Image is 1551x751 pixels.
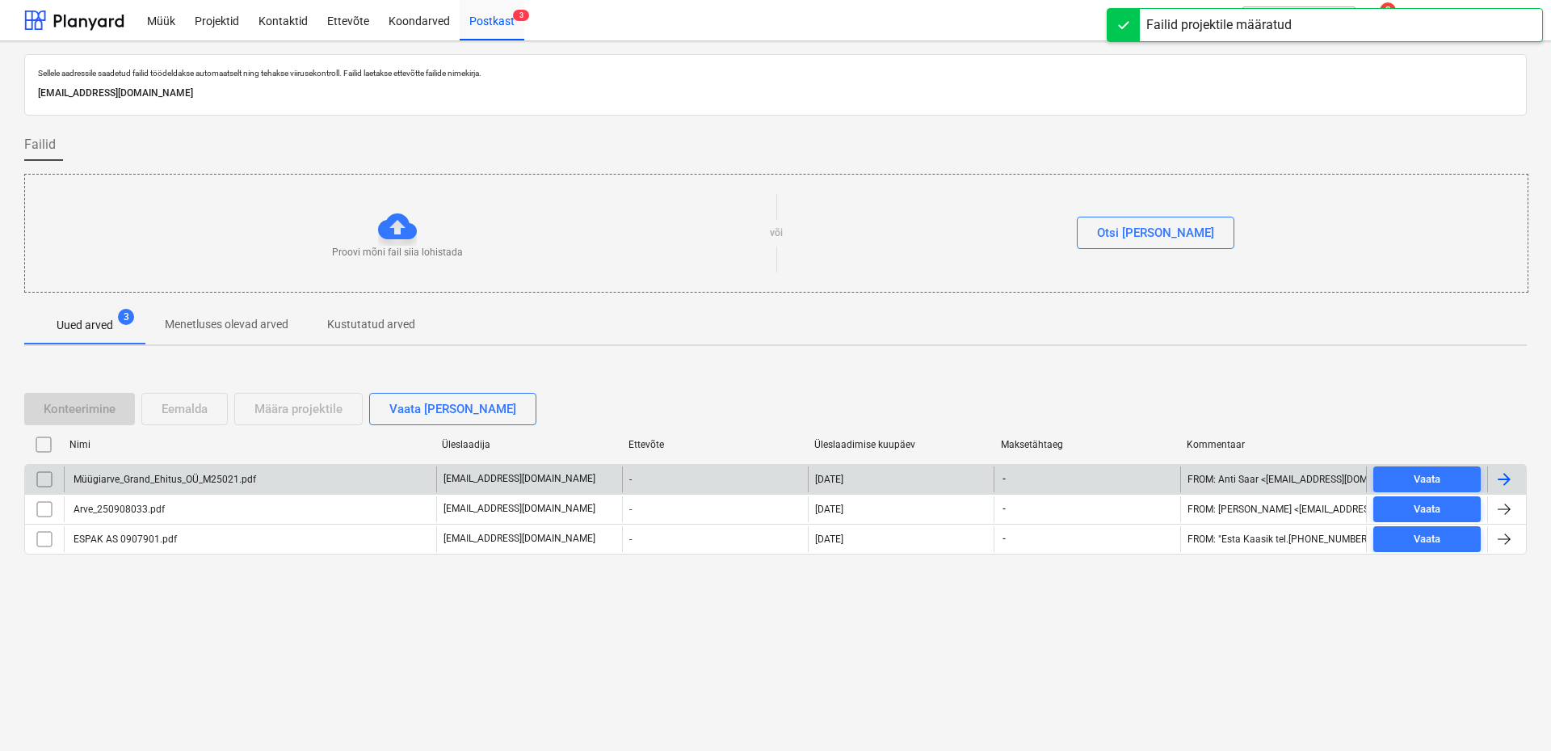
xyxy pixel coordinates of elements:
div: [DATE] [815,534,843,545]
p: Proovi mõni fail siia lohistada [332,246,463,259]
p: [EMAIL_ADDRESS][DOMAIN_NAME] [38,85,1513,102]
p: [EMAIL_ADDRESS][DOMAIN_NAME] [443,472,595,486]
div: Müügiarve_Grand_Ehitus_OÜ_M25021.pdf [71,474,256,485]
p: [EMAIL_ADDRESS][DOMAIN_NAME] [443,532,595,546]
p: või [770,226,783,240]
div: Vaata [1414,500,1440,519]
div: - [622,496,808,522]
div: Nimi [69,439,429,450]
button: Vaata [1373,466,1481,492]
div: - [622,466,808,492]
div: [DATE] [815,504,843,515]
div: - [622,526,808,552]
button: Vaata [PERSON_NAME] [369,393,536,425]
button: Vaata [1373,526,1481,552]
span: 3 [513,10,529,21]
span: 3 [118,309,134,325]
p: Menetluses olevad arved [165,316,288,333]
div: Proovi mõni fail siia lohistadavõiOtsi [PERSON_NAME] [24,174,1528,293]
span: Failid [24,135,56,154]
p: [EMAIL_ADDRESS][DOMAIN_NAME] [443,502,595,516]
div: Vaata [1414,530,1440,549]
p: Kustutatud arved [327,316,415,333]
div: Üleslaadija [442,439,616,450]
div: Otsi [PERSON_NAME] [1097,222,1214,243]
div: Kommentaar [1187,439,1360,450]
iframe: Chat Widget [1470,673,1551,751]
div: Maksetähtaeg [1001,439,1175,450]
div: Ettevõte [628,439,802,450]
button: Otsi [PERSON_NAME] [1077,217,1234,249]
button: Vaata [1373,496,1481,522]
div: Vaata [1414,470,1440,489]
div: Üleslaadimise kuupäev [814,439,988,450]
div: Arve_250908033.pdf [71,504,165,515]
div: Vaata [PERSON_NAME] [389,399,516,420]
span: - [1001,532,1007,546]
div: Failid projektile määratud [1146,15,1292,35]
p: Uued arved [57,317,113,334]
div: ESPAK AS 0907901.pdf [71,534,177,545]
span: - [1001,502,1007,516]
span: - [1001,472,1007,486]
p: Sellele aadressile saadetud failid töödeldakse automaatselt ning tehakse viirusekontroll. Failid ... [38,68,1513,78]
div: [DATE] [815,474,843,485]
